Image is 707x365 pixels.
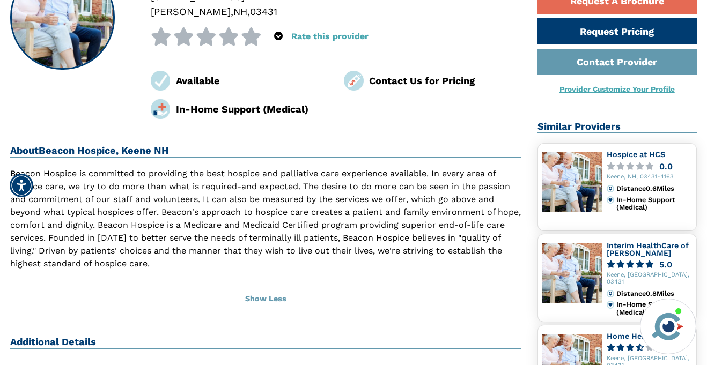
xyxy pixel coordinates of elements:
[247,6,250,17] span: ,
[537,18,697,44] a: Request Pricing
[151,6,231,17] span: [PERSON_NAME]
[233,6,247,17] span: NH
[176,73,328,88] div: Available
[559,85,675,93] a: Provider Customize Your Profile
[291,31,369,41] a: Rate this provider
[10,167,521,270] p: Beacon Hospice is committed to providing the best hospice and palliative care experience availabl...
[231,6,233,17] span: ,
[369,73,521,88] div: Contact Us for Pricing
[616,290,692,297] div: Distance 0.8 Miles
[10,174,33,197] div: Accessibility Menu
[10,336,521,349] h2: Additional Details
[607,332,673,340] a: Home Healthcare
[176,102,328,116] div: In-Home Support (Medical)
[607,290,614,297] img: distance.svg
[537,49,697,75] a: Contact Provider
[607,344,693,352] a: 3.9
[650,308,686,345] img: avatar
[10,145,521,158] h2: About Beacon Hospice, Keene NH
[250,4,277,19] div: 03431
[274,27,283,46] div: Popover trigger
[537,121,697,133] h2: Similar Providers
[10,287,521,311] button: Show Less
[495,146,696,292] iframe: iframe
[616,301,692,316] div: In-Home Support (Medical)
[607,301,614,308] img: primary.svg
